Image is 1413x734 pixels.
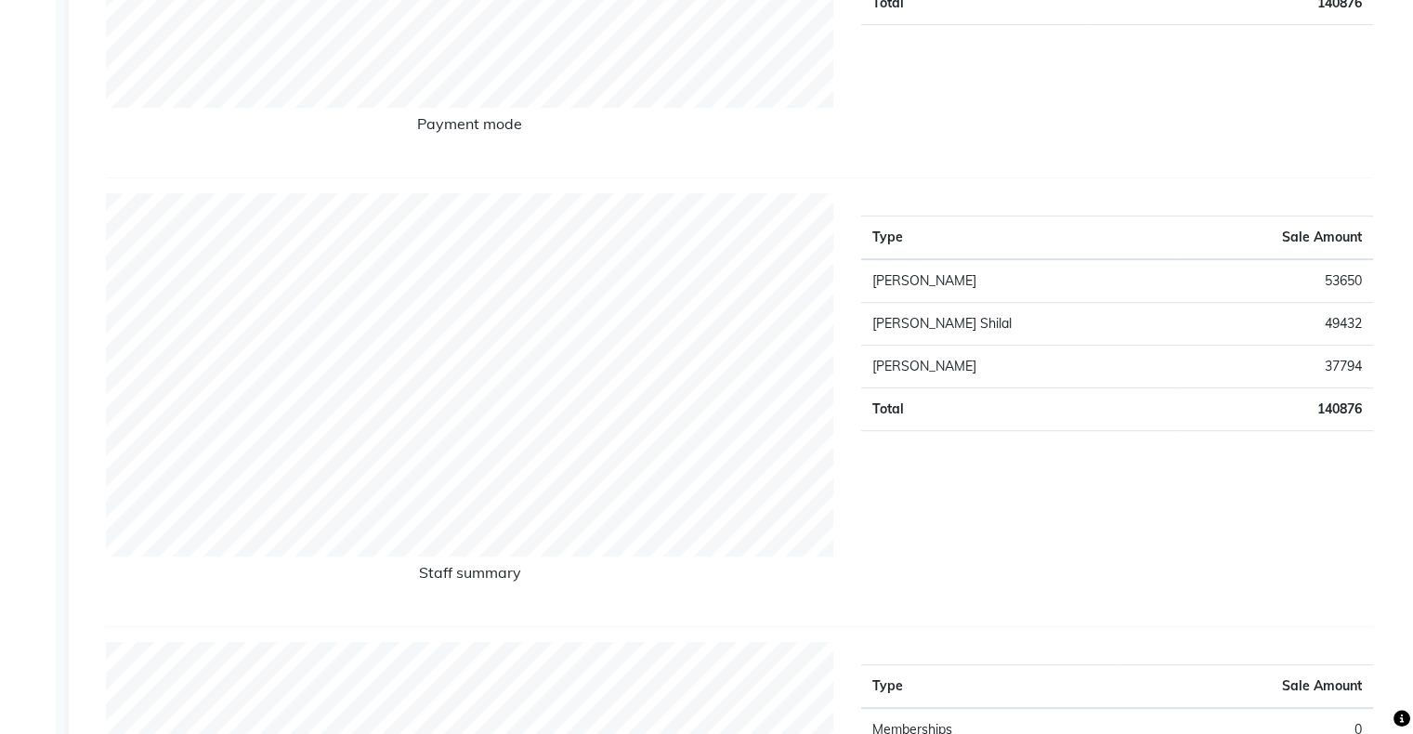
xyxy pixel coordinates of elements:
td: [PERSON_NAME] Shilal [861,303,1174,346]
td: 53650 [1175,259,1373,303]
td: Total [861,388,1174,431]
h6: Staff summary [106,564,833,589]
td: [PERSON_NAME] [861,346,1174,388]
td: 140876 [1175,388,1373,431]
th: Type [861,665,1117,709]
th: Sale Amount [1175,216,1373,260]
th: Sale Amount [1118,665,1373,709]
td: 49432 [1175,303,1373,346]
h6: Payment mode [106,115,833,140]
td: [PERSON_NAME] [861,259,1174,303]
th: Type [861,216,1174,260]
td: 37794 [1175,346,1373,388]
